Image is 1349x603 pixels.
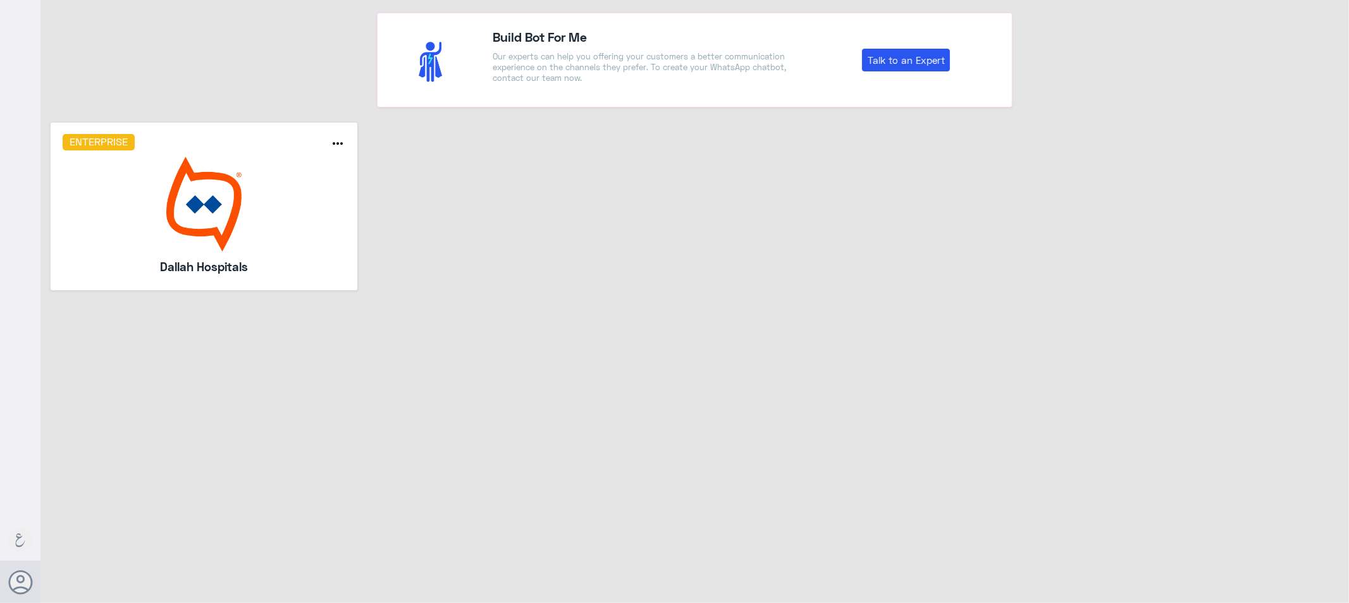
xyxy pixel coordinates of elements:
[493,27,791,46] h4: Build Bot For Me
[862,49,950,71] a: Talk to an Expert
[331,136,346,151] i: more_horiz
[493,51,791,83] p: Our experts can help you offering your customers a better communication experience on the channel...
[100,258,307,276] h5: Dallah Hospitals
[8,570,32,594] button: Avatar
[63,157,346,252] img: bot image
[331,136,346,154] button: more_horiz
[63,134,135,150] h6: Enterprise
